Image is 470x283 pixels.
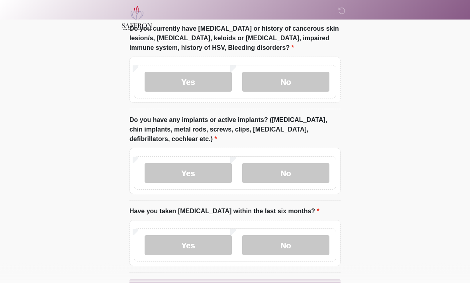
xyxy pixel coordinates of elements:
label: Yes [145,72,232,92]
label: No [242,163,329,183]
label: Yes [145,236,232,255]
img: Saffron Laser Aesthetics and Medical Spa Logo [121,6,153,31]
label: Do you have any implants or active implants? ([MEDICAL_DATA], chin implants, metal rods, screws, ... [129,116,341,144]
label: Have you taken [MEDICAL_DATA] within the last six months? [129,207,319,216]
label: Do you currently have [MEDICAL_DATA] or history of cancerous skin lesion/s, [MEDICAL_DATA], keloi... [129,24,341,53]
label: Yes [145,163,232,183]
label: No [242,236,329,255]
label: No [242,72,329,92]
